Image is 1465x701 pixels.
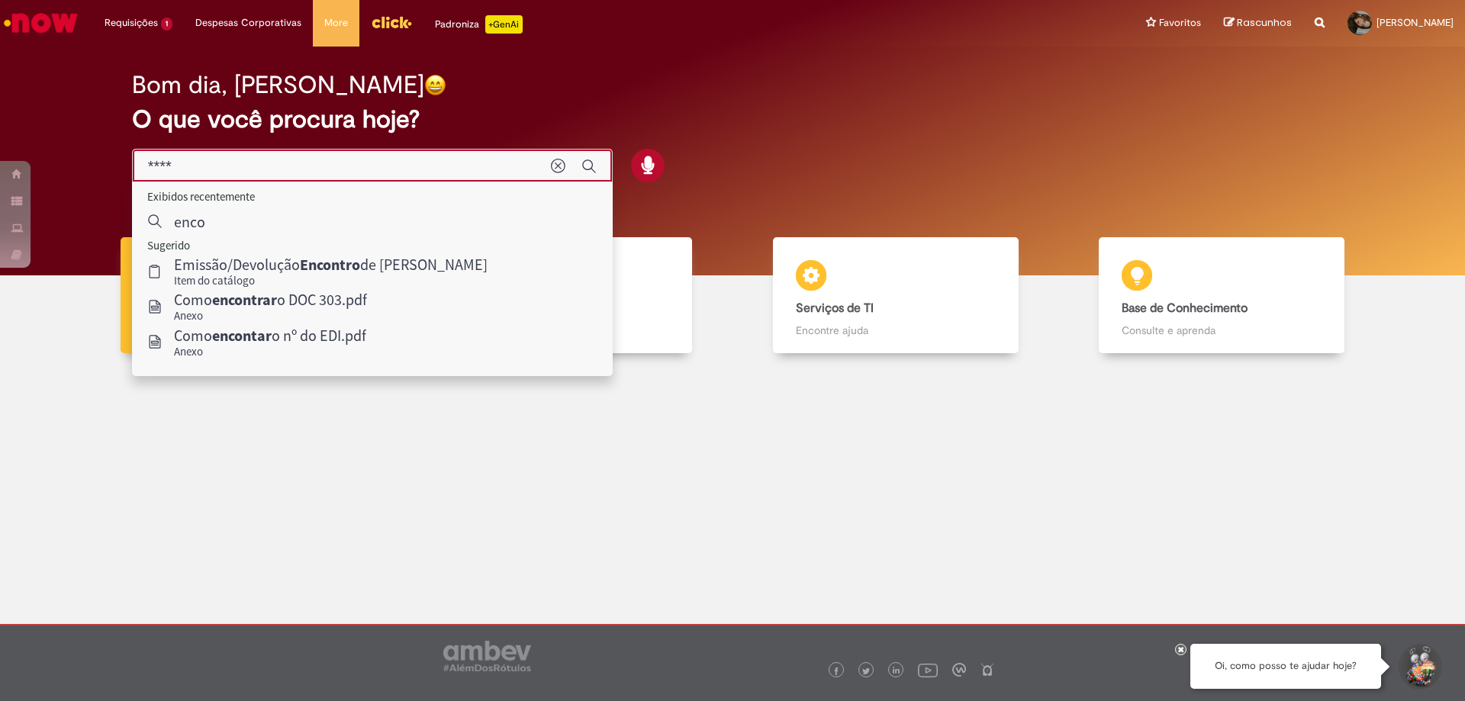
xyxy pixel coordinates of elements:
[105,15,158,31] span: Requisições
[2,8,80,38] img: ServiceNow
[862,667,870,675] img: logo_footer_twitter.png
[893,667,900,676] img: logo_footer_linkedin.png
[435,15,523,34] div: Padroniza
[1159,15,1201,31] span: Favoritos
[832,667,840,675] img: logo_footer_facebook.png
[161,18,172,31] span: 1
[1396,644,1442,690] button: Iniciar Conversa de Suporte
[952,663,966,677] img: logo_footer_workplace.png
[1237,15,1292,30] span: Rascunhos
[1059,237,1386,354] a: Base de Conhecimento Consulte e aprenda
[796,323,996,338] p: Encontre ajuda
[1376,16,1454,29] span: [PERSON_NAME]
[1190,644,1381,689] div: Oi, como posso te ajudar hoje?
[80,237,407,354] a: Tirar dúvidas Tirar dúvidas com Lupi Assist e Gen Ai
[796,301,874,316] b: Serviços de TI
[1224,16,1292,31] a: Rascunhos
[324,15,348,31] span: More
[1122,323,1322,338] p: Consulte e aprenda
[424,74,446,96] img: happy-face.png
[371,11,412,34] img: click_logo_yellow_360x200.png
[732,237,1059,354] a: Serviços de TI Encontre ajuda
[918,660,938,680] img: logo_footer_youtube.png
[132,72,424,98] h2: Bom dia, [PERSON_NAME]
[195,15,301,31] span: Despesas Corporativas
[132,106,1334,133] h2: O que você procura hoje?
[980,663,994,677] img: logo_footer_naosei.png
[443,641,531,671] img: logo_footer_ambev_rotulo_gray.png
[485,15,523,34] p: +GenAi
[1122,301,1248,316] b: Base de Conhecimento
